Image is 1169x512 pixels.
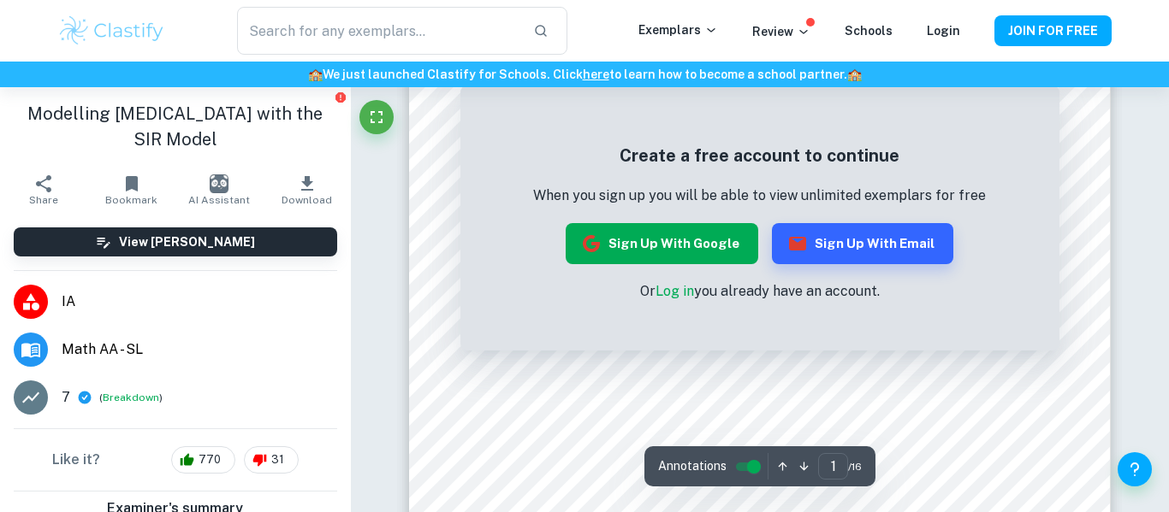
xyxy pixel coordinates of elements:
a: Login [927,24,960,38]
span: IA [62,291,337,312]
button: Report issue [335,91,347,103]
h5: Create a free account to continue [533,143,986,168]
span: Share [29,194,58,206]
button: Sign up with Email [772,223,953,264]
button: View [PERSON_NAME] [14,227,337,256]
button: AI Assistant [175,166,263,214]
div: 770 [171,446,235,474]
button: JOIN FOR FREE [994,15,1112,46]
p: 7 [62,387,70,408]
h6: View [PERSON_NAME] [119,232,255,251]
span: / 16 [848,459,862,474]
span: Download [282,194,332,206]
span: Math AA - SL [62,339,337,360]
span: Bookmark [105,194,157,206]
a: here [583,68,609,81]
span: Annotations [658,457,727,475]
button: Bookmark [87,166,175,214]
a: Schools [845,24,893,38]
p: Or you already have an account. [533,281,986,302]
h6: We just launched Clastify for Schools. Click to learn how to become a school partner. [3,65,1166,84]
span: 🏫 [847,68,862,81]
a: Log in [656,283,694,299]
h6: Like it? [52,450,100,470]
button: Sign up with Google [566,223,758,264]
img: AI Assistant [210,174,228,193]
div: 31 [244,446,299,474]
span: AI Assistant [188,194,250,206]
p: When you sign up you will be able to view unlimited exemplars for free [533,185,986,206]
button: Breakdown [103,390,159,405]
img: Clastify logo [57,14,166,48]
button: Help and Feedback [1118,452,1152,486]
button: Download [263,166,350,214]
span: 770 [189,451,230,468]
h1: Modelling [MEDICAL_DATA] with the SIR Model [14,101,337,152]
span: 31 [262,451,294,468]
p: Exemplars [638,21,718,39]
input: Search for any exemplars... [237,7,519,55]
span: ( ) [99,390,163,406]
span: 🏫 [308,68,323,81]
p: Review [752,22,810,41]
button: Fullscreen [359,100,394,134]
